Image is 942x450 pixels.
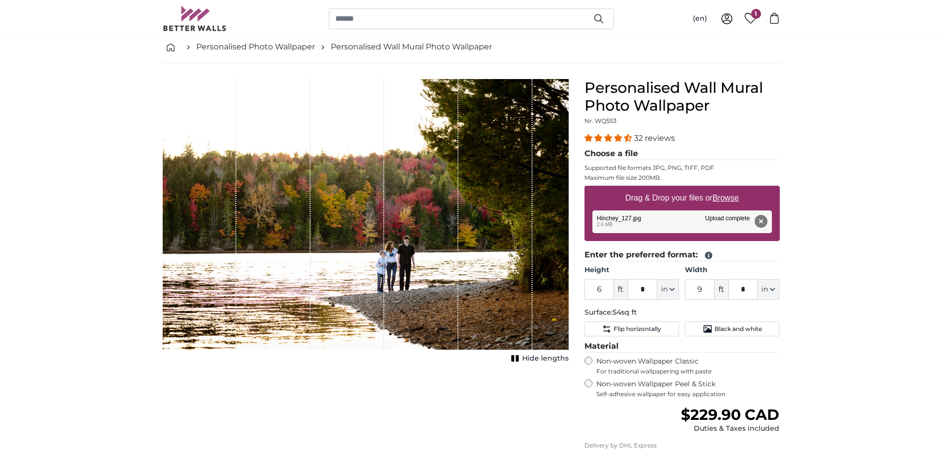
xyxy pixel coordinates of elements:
[584,164,780,172] p: Supported file formats JPG, PNG, TIFF, PDF
[522,354,569,364] span: Hide lengths
[508,352,569,366] button: Hide lengths
[584,117,617,124] span: Nr. WQ553
[584,308,780,318] p: Surface:
[751,9,761,19] span: 1
[331,41,492,53] a: Personalised Wall Mural Photo Wallpaper
[584,340,780,353] legend: Material
[584,322,679,336] button: Flip horizontally
[584,79,780,115] h1: Personalised Wall Mural Photo Wallpaper
[614,325,661,333] span: Flip horizontally
[762,285,768,294] span: in
[596,368,780,375] span: For traditional wallpapering with paste
[657,279,679,300] button: in
[596,379,780,398] label: Non-woven Wallpaper Peel & Stick
[715,279,728,300] span: ft
[758,279,779,300] button: in
[163,79,569,366] div: 1 of 1
[584,265,679,275] label: Height
[596,357,780,375] label: Non-woven Wallpaper Classic
[681,424,779,434] div: Duties & Taxes included
[614,279,628,300] span: ft
[163,6,227,31] img: Betterwalls
[713,194,739,202] u: Browse
[613,308,637,317] span: 54sq ft
[681,406,779,424] span: $229.90 CAD
[685,10,715,28] button: (en)
[196,41,315,53] a: Personalised Photo Wallpaper
[661,285,668,294] span: in
[584,442,780,450] p: Delivery by DHL Express
[163,31,780,63] nav: breadcrumbs
[715,325,762,333] span: Black and white
[685,265,779,275] label: Width
[621,188,742,208] label: Drag & Drop your files or
[634,133,675,143] span: 32 reviews
[584,133,634,143] span: 4.31 stars
[596,390,780,398] span: Self-adhesive wallpaper for easy application
[584,174,780,182] p: Maximum file size 200MB.
[685,322,779,336] button: Black and white
[584,148,780,160] legend: Choose a file
[584,249,780,261] legend: Enter the preferred format:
